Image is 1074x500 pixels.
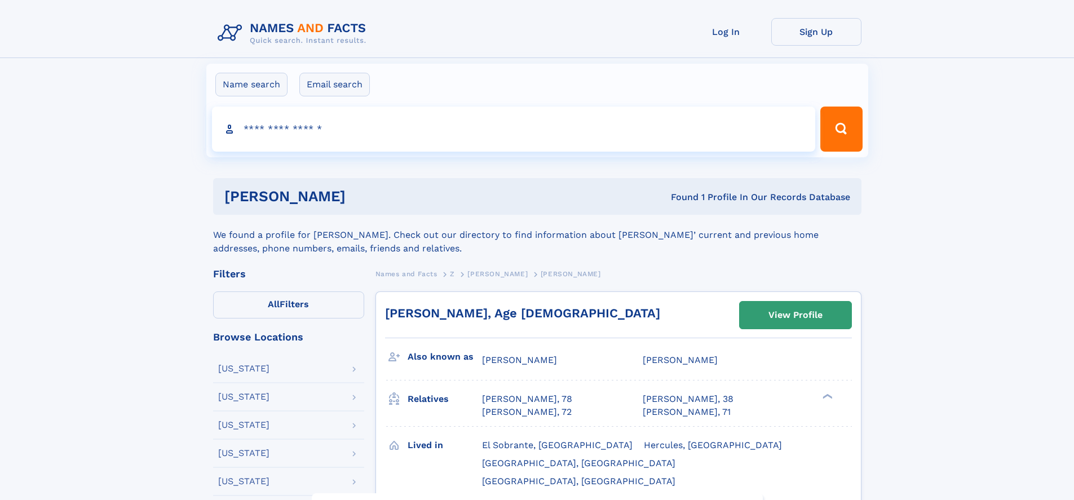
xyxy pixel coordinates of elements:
[268,299,280,309] span: All
[215,73,288,96] label: Name search
[218,477,269,486] div: [US_STATE]
[482,440,633,450] span: El Sobrante, [GEOGRAPHIC_DATA]
[482,393,572,405] a: [PERSON_NAME], 78
[450,270,455,278] span: Z
[408,436,482,455] h3: Lived in
[213,18,375,48] img: Logo Names and Facts
[218,392,269,401] div: [US_STATE]
[541,270,601,278] span: [PERSON_NAME]
[218,421,269,430] div: [US_STATE]
[771,18,861,46] a: Sign Up
[408,347,482,366] h3: Also known as
[450,267,455,281] a: Z
[820,107,862,152] button: Search Button
[482,476,675,486] span: [GEOGRAPHIC_DATA], [GEOGRAPHIC_DATA]
[681,18,771,46] a: Log In
[820,393,833,400] div: ❯
[643,406,731,418] a: [PERSON_NAME], 71
[213,215,861,255] div: We found a profile for [PERSON_NAME]. Check out our directory to find information about [PERSON_N...
[482,406,572,418] a: [PERSON_NAME], 72
[213,332,364,342] div: Browse Locations
[644,440,782,450] span: Hercules, [GEOGRAPHIC_DATA]
[299,73,370,96] label: Email search
[408,390,482,409] h3: Relatives
[218,449,269,458] div: [US_STATE]
[482,458,675,468] span: [GEOGRAPHIC_DATA], [GEOGRAPHIC_DATA]
[212,107,816,152] input: search input
[213,291,364,318] label: Filters
[385,306,660,320] a: [PERSON_NAME], Age [DEMOGRAPHIC_DATA]
[224,189,509,203] h1: [PERSON_NAME]
[740,302,851,329] a: View Profile
[375,267,437,281] a: Names and Facts
[213,269,364,279] div: Filters
[482,355,557,365] span: [PERSON_NAME]
[643,393,733,405] a: [PERSON_NAME], 38
[508,191,850,203] div: Found 1 Profile In Our Records Database
[218,364,269,373] div: [US_STATE]
[768,302,823,328] div: View Profile
[643,355,718,365] span: [PERSON_NAME]
[467,267,528,281] a: [PERSON_NAME]
[467,270,528,278] span: [PERSON_NAME]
